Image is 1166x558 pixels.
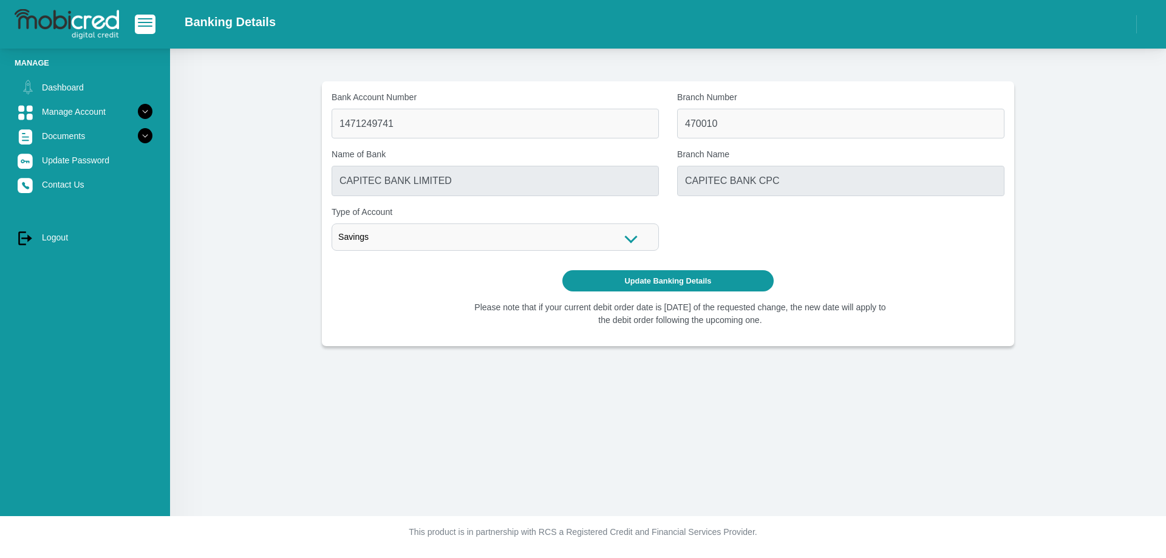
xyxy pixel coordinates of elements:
[677,109,1004,138] input: Branch Number
[15,57,155,69] li: Manage
[677,91,1004,104] label: Branch Number
[332,223,659,251] div: Savings
[332,148,659,161] label: Name of Bank
[471,301,890,327] li: Please note that if your current debit order date is [DATE] of the requested change, the new date...
[562,270,774,291] button: Update Banking Details
[677,148,1004,161] label: Branch Name
[15,173,155,196] a: Contact Us
[15,226,155,249] a: Logout
[332,166,659,196] input: Name of Bank
[15,76,155,99] a: Dashboard
[15,149,155,172] a: Update Password
[15,100,155,123] a: Manage Account
[332,109,659,138] input: Bank Account Number
[15,9,119,39] img: logo-mobicred.svg
[332,206,659,219] label: Type of Account
[332,91,659,104] label: Bank Account Number
[677,166,1004,196] input: Branch Name
[15,124,155,148] a: Documents
[185,15,276,29] h2: Banking Details
[246,526,920,539] p: This product is in partnership with RCS a Registered Credit and Financial Services Provider.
